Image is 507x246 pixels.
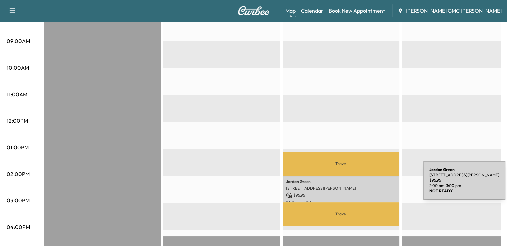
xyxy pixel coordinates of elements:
span: [PERSON_NAME] GMC [PERSON_NAME] [406,7,502,15]
p: 02:00PM [7,170,30,178]
p: 03:00PM [7,196,30,204]
p: [STREET_ADDRESS][PERSON_NAME] [286,186,396,191]
p: Travel [283,152,399,175]
p: $ 95.95 [286,192,396,198]
a: Calendar [301,7,323,15]
p: Travel [283,202,399,226]
p: 2:00 pm - 3:00 pm [286,200,396,205]
a: Book New Appointment [329,7,385,15]
img: Curbee Logo [238,6,270,15]
p: 01:00PM [7,143,29,151]
p: Jordan Green [286,179,396,184]
p: 10:00AM [7,64,29,72]
p: 11:00AM [7,90,27,98]
p: 12:00PM [7,117,28,125]
p: 09:00AM [7,37,30,45]
a: MapBeta [285,7,296,15]
p: 04:00PM [7,223,30,231]
div: Beta [289,14,296,19]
